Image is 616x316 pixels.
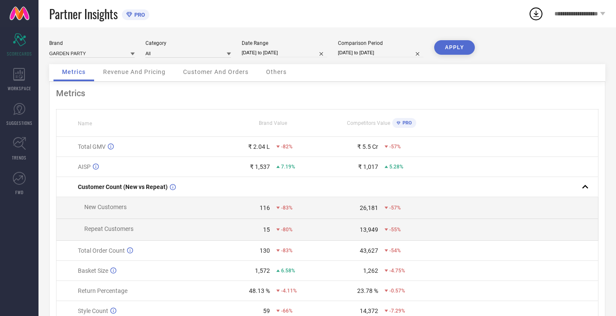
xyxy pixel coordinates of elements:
[78,307,108,314] span: Style Count
[347,120,390,126] span: Competitors Value
[56,88,598,98] div: Metrics
[49,40,135,46] div: Brand
[259,120,287,126] span: Brand Value
[389,227,401,233] span: -55%
[389,164,403,170] span: 5.28%
[103,68,166,75] span: Revenue And Pricing
[281,248,293,254] span: -83%
[389,248,401,254] span: -54%
[360,307,378,314] div: 14,372
[389,144,401,150] span: -57%
[389,205,401,211] span: -57%
[7,50,32,57] span: SCORECARDS
[263,226,270,233] div: 15
[281,308,293,314] span: -66%
[78,247,125,254] span: Total Order Count
[281,227,293,233] span: -80%
[78,183,168,190] span: Customer Count (New vs Repeat)
[360,204,378,211] div: 26,181
[242,48,327,57] input: Select date range
[263,307,270,314] div: 59
[281,205,293,211] span: -83%
[281,288,297,294] span: -4.11%
[78,287,127,294] span: Return Percentage
[78,267,108,274] span: Basket Size
[338,40,423,46] div: Comparison Period
[78,121,92,127] span: Name
[78,163,91,170] span: AISP
[248,143,270,150] div: ₹ 2.04 L
[242,40,327,46] div: Date Range
[266,68,287,75] span: Others
[360,247,378,254] div: 43,627
[358,163,378,170] div: ₹ 1,017
[6,120,33,126] span: SUGGESTIONS
[15,189,24,195] span: FWD
[281,164,295,170] span: 7.19%
[400,120,412,126] span: PRO
[84,204,127,210] span: New Customers
[389,288,405,294] span: -0.57%
[145,40,231,46] div: Category
[78,143,106,150] span: Total GMV
[8,85,31,92] span: WORKSPACE
[12,154,27,161] span: TRENDS
[260,247,270,254] div: 130
[360,226,378,233] div: 13,949
[49,5,118,23] span: Partner Insights
[183,68,249,75] span: Customer And Orders
[338,48,423,57] input: Select comparison period
[434,40,475,55] button: APPLY
[260,204,270,211] div: 116
[84,225,133,232] span: Repeat Customers
[357,143,378,150] div: ₹ 5.5 Cr
[62,68,86,75] span: Metrics
[389,268,405,274] span: -4.75%
[250,163,270,170] div: ₹ 1,537
[132,12,145,18] span: PRO
[389,308,405,314] span: -7.29%
[281,144,293,150] span: -82%
[281,268,295,274] span: 6.58%
[363,267,378,274] div: 1,262
[255,267,270,274] div: 1,572
[528,6,544,21] div: Open download list
[249,287,270,294] div: 48.13 %
[357,287,378,294] div: 23.78 %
